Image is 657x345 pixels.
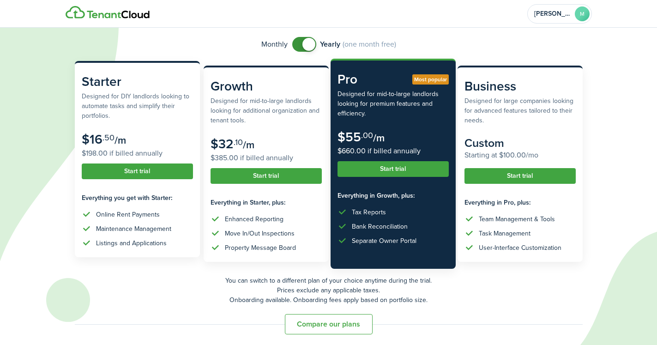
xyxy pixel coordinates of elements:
subscription-pricing-card-price-period: /m [243,137,254,152]
subscription-pricing-card-features-title: Everything you get with Starter: [82,193,193,203]
div: Task Management [479,229,530,238]
div: Bank Reconciliation [352,222,408,231]
div: Move In/Out Inspections [225,229,295,238]
subscription-pricing-card-features-title: Everything in Growth, plus: [338,191,449,200]
div: Property Message Board [225,243,296,253]
div: Separate Owner Portal [352,236,416,246]
subscription-pricing-card-price-annual: $660.00 if billed annually [338,145,449,157]
div: Online Rent Payments [96,210,160,219]
subscription-pricing-card-price-amount: Custom [464,134,504,151]
img: Logo [66,6,150,19]
button: Start trial [464,168,576,184]
span: Monthly [261,39,288,50]
subscription-pricing-card-title: Business [464,77,576,96]
span: Most popular [414,75,447,84]
subscription-pricing-card-title: Growth [211,77,322,96]
button: Start trial [211,168,322,184]
span: Marissa [534,11,571,17]
subscription-pricing-card-price-amount: $16 [82,130,102,149]
subscription-pricing-card-features-title: Everything in Starter, plus: [211,198,322,207]
subscription-pricing-card-description: Designed for mid-to-large landlords looking for additional organization and tenant tools. [211,96,322,125]
p: You can switch to a different plan of your choice anytime during the trial. Prices exclude any ap... [75,276,583,305]
subscription-pricing-card-price-cents: .00 [361,129,373,141]
subscription-pricing-card-price-cents: .10 [234,136,243,148]
subscription-pricing-card-description: Designed for large companies looking for advanced features tailored to their needs. [464,96,576,125]
button: Start trial [338,161,449,177]
button: Open menu [527,4,592,24]
subscription-pricing-card-title: Pro [338,70,449,89]
div: Listings and Applications [96,238,167,248]
subscription-pricing-card-description: Designed for DIY landlords looking to automate tasks and simplify their portfolios. [82,91,193,121]
subscription-pricing-card-price-amount: $55 [338,127,361,146]
div: Enhanced Reporting [225,214,283,224]
button: Compare our plans [285,314,373,334]
button: Start trial [82,163,193,179]
subscription-pricing-card-description: Designed for mid-to-large landlords looking for premium features and efficiency. [338,89,449,118]
div: Maintenance Management [96,224,171,234]
subscription-pricing-card-price-cents: .50 [102,132,115,144]
subscription-pricing-card-price-amount: $32 [211,134,234,153]
subscription-pricing-card-price-annual: $198.00 if billed annually [82,148,193,159]
avatar-text: M [575,6,590,21]
subscription-pricing-card-price-annual: Starting at $100.00/mo [464,150,576,161]
subscription-pricing-card-title: Starter [82,72,193,91]
subscription-pricing-card-price-period: /m [373,130,385,145]
div: Tax Reports [352,207,386,217]
subscription-pricing-card-price-period: /m [115,133,126,148]
subscription-pricing-card-price-annual: $385.00 if billed annually [211,152,322,163]
div: Team Management & Tools [479,214,555,224]
div: User-Interface Customization [479,243,561,253]
subscription-pricing-card-features-title: Everything in Pro, plus: [464,198,576,207]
